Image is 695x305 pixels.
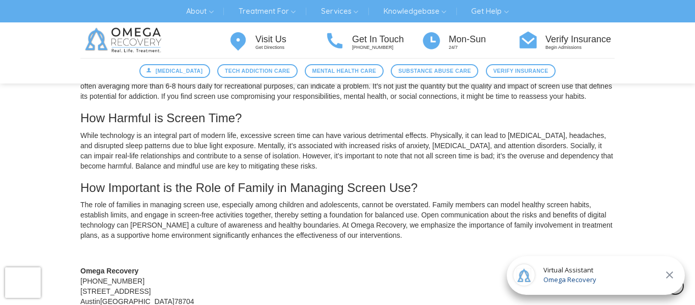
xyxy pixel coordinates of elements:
[139,64,210,78] a: [MEDICAL_DATA]
[312,67,377,75] span: Mental Health Care
[518,30,615,51] a: Verify Insurance Begin Admissions
[545,35,615,45] h4: Verify Insurance
[376,3,454,19] a: Knowledgebase
[217,64,297,78] a: Tech Addiction Care
[545,44,615,51] p: Begin Admissions
[179,3,221,19] a: About
[352,35,421,45] h4: Get In Touch
[493,67,548,75] span: Verify Insurance
[352,44,421,51] p: [PHONE_NUMBER]
[449,44,518,51] p: 24/7
[80,181,615,195] h3: How Important is the Role of Family in Managing Screen Use?
[80,200,615,240] p: The role of families in managing screen use, especially among children and adolescents, cannot be...
[228,30,325,51] a: Visit Us Get Directions
[325,30,421,51] a: Get In Touch [PHONE_NUMBER]
[156,67,203,75] span: [MEDICAL_DATA]
[464,3,516,19] a: Get Help
[80,267,138,275] strong: Omega Recovery
[225,67,290,75] span: Tech Addiction Care
[313,3,366,19] a: Services
[5,267,41,298] iframe: reCAPTCHA
[80,130,615,171] p: While technology is an integral part of modern life, excessive screen time can have various detri...
[80,112,615,125] h3: How Harmful is Screen Time?
[398,67,471,75] span: Substance Abuse Care
[486,64,556,78] a: Verify Insurance
[255,44,325,51] p: Get Directions
[231,3,303,19] a: Treatment For
[305,64,384,78] a: Mental Health Care
[449,35,518,45] h4: Mon-Sun
[255,35,325,45] h4: Visit Us
[80,71,615,101] p: Screen time becomes problematic when it interferes with daily life, relationships, work, and scho...
[80,276,228,286] div: [PHONE_NUMBER]
[80,286,228,296] div: [STREET_ADDRESS]
[80,22,169,58] img: Omega Recovery
[391,64,478,78] a: Substance Abuse Care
